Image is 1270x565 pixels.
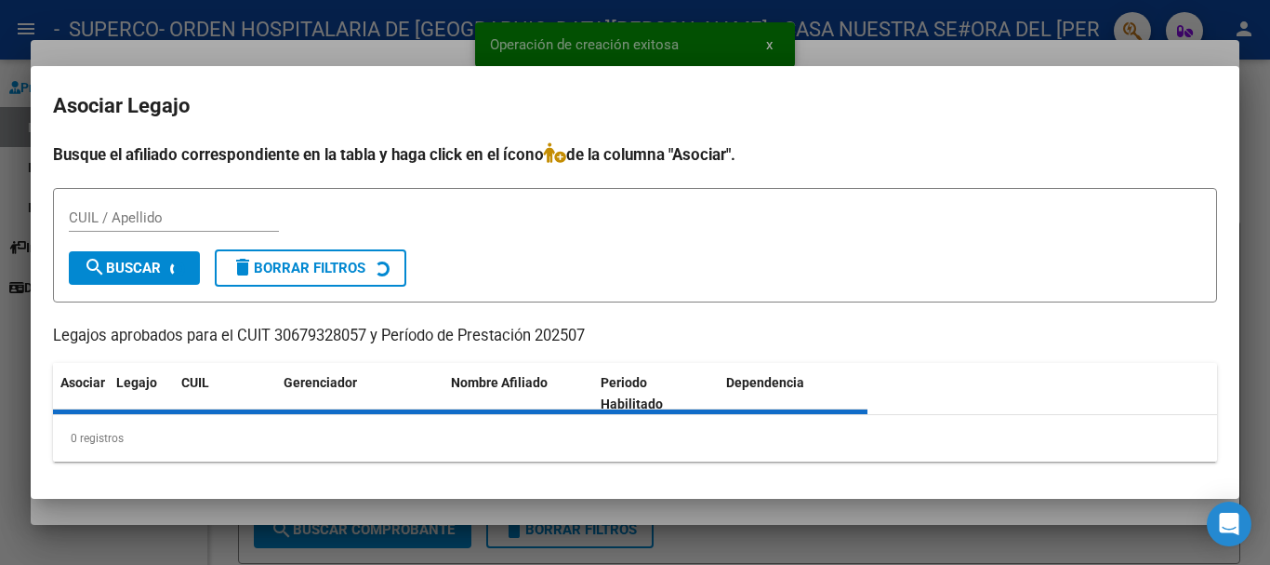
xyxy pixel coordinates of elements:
datatable-header-cell: Dependencia [719,363,868,424]
mat-icon: search [84,256,106,278]
h2: Asociar Legajo [53,88,1217,124]
span: Legajo [116,375,157,390]
span: Borrar Filtros [232,260,365,276]
mat-icon: delete [232,256,254,278]
span: Dependencia [726,375,804,390]
datatable-header-cell: Legajo [109,363,174,424]
datatable-header-cell: CUIL [174,363,276,424]
div: Open Intercom Messenger [1207,502,1251,546]
span: Nombre Afiliado [451,375,548,390]
button: Borrar Filtros [215,249,406,287]
span: Asociar [60,375,105,390]
span: CUIL [181,375,209,390]
span: Periodo Habilitado [601,375,663,411]
datatable-header-cell: Gerenciador [276,363,443,424]
p: Legajos aprobados para el CUIT 30679328057 y Período de Prestación 202507 [53,325,1217,348]
datatable-header-cell: Nombre Afiliado [443,363,593,424]
div: 0 registros [53,415,1217,462]
span: Buscar [84,260,161,276]
button: Buscar [69,251,200,285]
datatable-header-cell: Periodo Habilitado [593,363,719,424]
h4: Busque el afiliado correspondiente en la tabla y haga click en el ícono de la columna "Asociar". [53,142,1217,167]
datatable-header-cell: Asociar [53,363,109,424]
span: Gerenciador [284,375,357,390]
